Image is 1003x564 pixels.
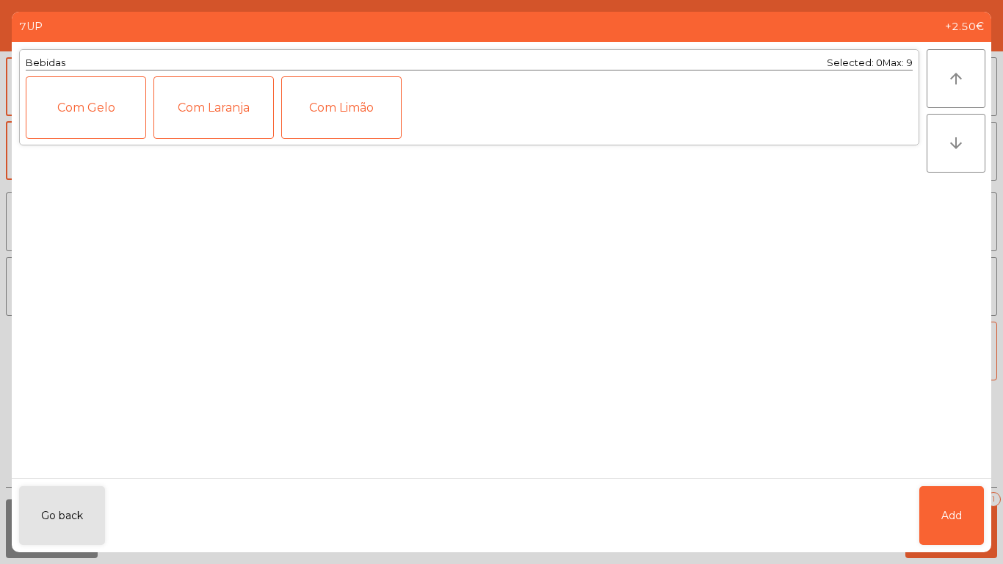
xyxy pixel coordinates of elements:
[26,76,146,139] div: Com Gelo
[883,57,913,68] span: Max: 9
[827,57,883,68] span: Selected: 0
[153,76,274,139] div: Com Laranja
[927,114,985,173] button: arrow_downward
[947,70,965,87] i: arrow_upward
[26,56,65,70] div: Bebidas
[281,76,402,139] div: Com Limão
[19,19,43,35] span: 7UP
[945,19,984,35] span: +2.50€
[947,134,965,152] i: arrow_downward
[927,49,985,108] button: arrow_upward
[19,486,105,545] button: Go back
[919,486,984,545] button: Add
[941,508,962,524] span: Add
